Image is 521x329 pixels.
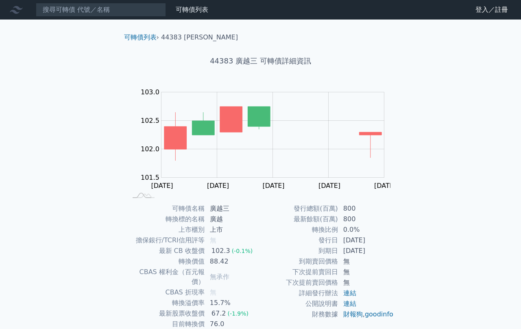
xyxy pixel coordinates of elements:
[261,288,338,298] td: 詳細發行辦法
[205,256,261,267] td: 88.42
[207,182,229,190] tspan: [DATE]
[210,236,216,244] span: 無
[136,88,397,190] g: Chart
[161,33,238,42] li: 44383 [PERSON_NAME]
[343,310,363,318] a: 財報狗
[141,88,159,96] tspan: 103.0
[164,107,381,161] g: Series
[338,235,394,246] td: [DATE]
[261,203,338,214] td: 發行總額(百萬)
[338,256,394,267] td: 無
[127,246,205,256] td: 最新 CB 收盤價
[210,273,229,281] span: 無承作
[261,224,338,235] td: 轉換比例
[205,224,261,235] td: 上市
[261,256,338,267] td: 到期賣回價格
[338,277,394,288] td: 無
[124,33,157,41] a: 可轉債列表
[227,310,249,317] span: (-1.9%)
[343,300,356,307] a: 連結
[263,182,285,190] tspan: [DATE]
[36,3,166,17] input: 搜尋可轉債 代號／名稱
[338,246,394,256] td: [DATE]
[127,298,205,308] td: 轉換溢價率
[127,287,205,298] td: CBAS 折現率
[151,182,173,190] tspan: [DATE]
[210,309,228,318] div: 67.2
[343,289,356,297] a: 連結
[365,310,393,318] a: goodinfo
[232,248,253,254] span: (-0.1%)
[338,309,394,320] td: ,
[127,267,205,287] td: CBAS 權利金（百元報價）
[127,214,205,224] td: 轉換標的名稱
[127,203,205,214] td: 可轉債名稱
[338,214,394,224] td: 800
[210,288,216,296] span: 無
[141,145,159,153] tspan: 102.0
[261,267,338,277] td: 下次提前賣回日
[261,235,338,246] td: 發行日
[127,256,205,267] td: 轉換價值
[338,224,394,235] td: 0.0%
[374,182,396,190] tspan: [DATE]
[176,6,208,13] a: 可轉債列表
[338,203,394,214] td: 800
[205,298,261,308] td: 15.7%
[205,214,261,224] td: 廣越
[261,277,338,288] td: 下次提前賣回價格
[205,203,261,214] td: 廣越三
[469,3,514,16] a: 登入／註冊
[261,309,338,320] td: 財務數據
[261,298,338,309] td: 公開說明書
[141,117,159,124] tspan: 102.5
[118,55,404,67] h1: 44383 廣越三 可轉債詳細資訊
[127,235,205,246] td: 擔保銀行/TCRI信用評等
[261,214,338,224] td: 最新餘額(百萬)
[261,246,338,256] td: 到期日
[127,308,205,319] td: 最新股票收盤價
[141,174,159,181] tspan: 101.5
[210,246,232,256] div: 102.3
[124,33,159,42] li: ›
[318,182,340,190] tspan: [DATE]
[127,224,205,235] td: 上市櫃別
[338,267,394,277] td: 無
